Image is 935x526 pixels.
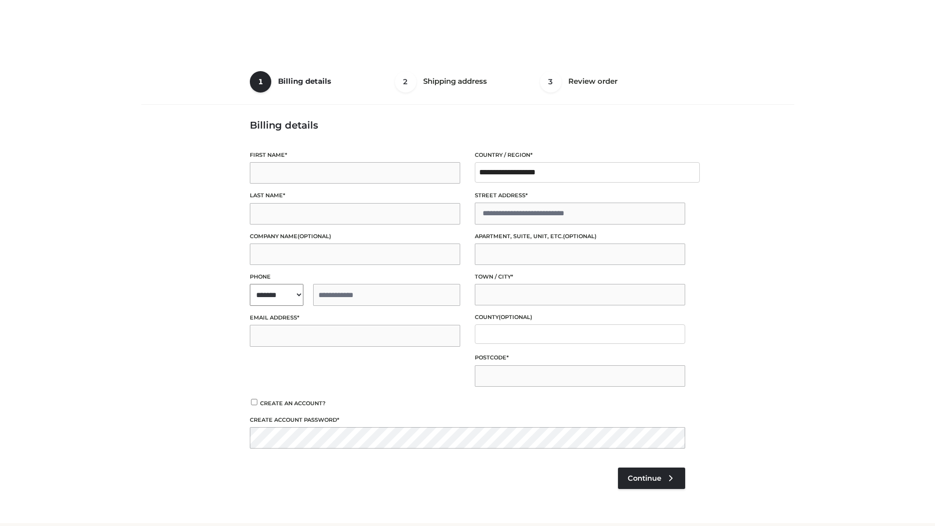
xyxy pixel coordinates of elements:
label: Country / Region [475,150,685,160]
label: Street address [475,191,685,200]
label: County [475,313,685,322]
span: Review order [568,76,617,86]
label: Last name [250,191,460,200]
span: 3 [540,71,561,93]
span: Billing details [278,76,331,86]
label: Postcode [475,353,685,362]
span: Create an account? [260,400,326,407]
span: (optional) [563,233,597,240]
label: First name [250,150,460,160]
label: Create account password [250,415,685,425]
span: Shipping address [423,76,487,86]
label: Town / City [475,272,685,282]
span: (optional) [499,314,532,320]
label: Apartment, suite, unit, etc. [475,232,685,241]
a: Continue [618,468,685,489]
label: Phone [250,272,460,282]
span: 2 [395,71,416,93]
span: 1 [250,71,271,93]
label: Company name [250,232,460,241]
input: Create an account? [250,399,259,405]
h3: Billing details [250,119,685,131]
span: (optional) [298,233,331,240]
label: Email address [250,313,460,322]
span: Continue [628,474,661,483]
